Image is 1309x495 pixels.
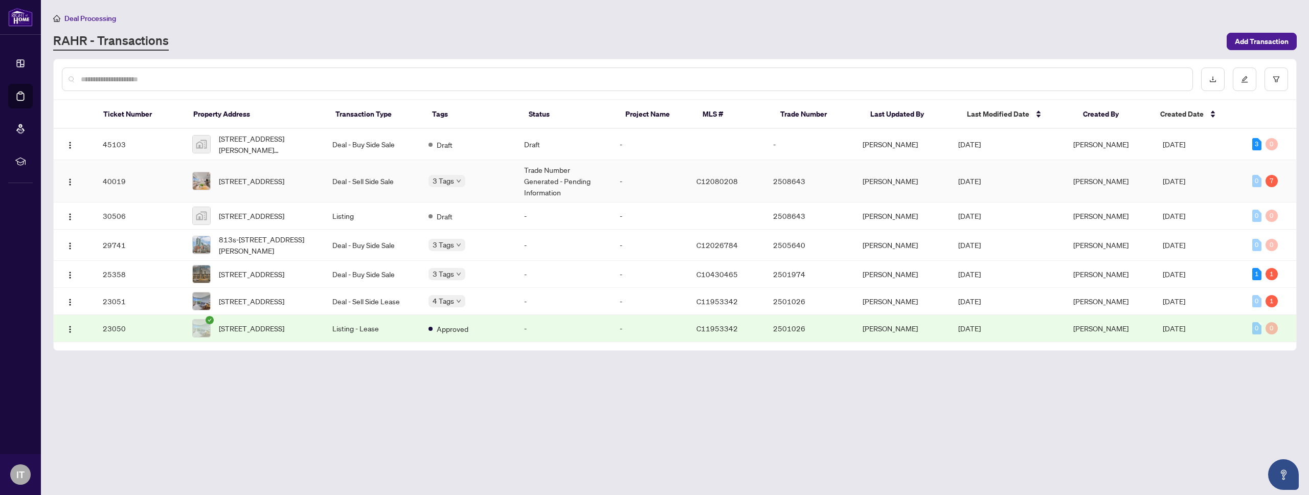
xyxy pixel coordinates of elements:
[1073,324,1129,333] span: [PERSON_NAME]
[854,230,950,261] td: [PERSON_NAME]
[53,15,60,22] span: home
[1252,239,1261,251] div: 0
[219,268,284,280] span: [STREET_ADDRESS]
[516,288,612,315] td: -
[1163,176,1185,186] span: [DATE]
[612,261,688,288] td: -
[1252,175,1261,187] div: 0
[185,100,327,129] th: Property Address
[62,208,78,224] button: Logo
[95,160,184,202] td: 40019
[324,315,420,342] td: Listing - Lease
[1201,67,1225,91] button: download
[64,14,116,23] span: Deal Processing
[696,297,738,306] span: C11953342
[958,297,981,306] span: [DATE]
[765,202,854,230] td: 2508643
[958,211,981,220] span: [DATE]
[62,173,78,189] button: Logo
[219,323,284,334] span: [STREET_ADDRESS]
[66,298,74,306] img: Logo
[324,129,420,160] td: Deal - Buy Side Sale
[62,266,78,282] button: Logo
[219,175,284,187] span: [STREET_ADDRESS]
[219,210,284,221] span: [STREET_ADDRESS]
[765,160,854,202] td: 2508643
[1073,176,1129,186] span: [PERSON_NAME]
[1163,297,1185,306] span: [DATE]
[206,316,214,324] span: check-circle
[433,175,454,187] span: 3 Tags
[1152,100,1243,129] th: Created Date
[854,315,950,342] td: [PERSON_NAME]
[612,230,688,261] td: -
[193,292,210,310] img: thumbnail-img
[1252,295,1261,307] div: 0
[1266,322,1278,334] div: 0
[193,320,210,337] img: thumbnail-img
[324,160,420,202] td: Deal - Sell Side Sale
[456,178,461,184] span: down
[516,230,612,261] td: -
[612,160,688,202] td: -
[1073,240,1129,250] span: [PERSON_NAME]
[437,139,453,150] span: Draft
[324,261,420,288] td: Deal - Buy Side Sale
[862,100,959,129] th: Last Updated By
[16,467,25,482] span: IT
[66,213,74,221] img: Logo
[95,100,186,129] th: Ticket Number
[193,207,210,224] img: thumbnail-img
[765,129,854,160] td: -
[1266,210,1278,222] div: 0
[433,295,454,307] span: 4 Tags
[617,100,694,129] th: Project Name
[62,237,78,253] button: Logo
[765,261,854,288] td: 2501974
[62,136,78,152] button: Logo
[433,239,454,251] span: 3 Tags
[66,325,74,333] img: Logo
[854,288,950,315] td: [PERSON_NAME]
[612,288,688,315] td: -
[516,129,612,160] td: Draft
[62,293,78,309] button: Logo
[1252,268,1261,280] div: 1
[967,108,1029,120] span: Last Modified Date
[95,288,184,315] td: 23051
[437,323,468,334] span: Approved
[66,141,74,149] img: Logo
[1227,33,1297,50] button: Add Transaction
[1163,211,1185,220] span: [DATE]
[95,230,184,261] td: 29741
[324,202,420,230] td: Listing
[66,271,74,279] img: Logo
[456,299,461,304] span: down
[1163,269,1185,279] span: [DATE]
[1209,76,1216,83] span: download
[1265,67,1288,91] button: filter
[1235,33,1289,50] span: Add Transaction
[765,288,854,315] td: 2501026
[612,202,688,230] td: -
[1266,175,1278,187] div: 7
[1252,138,1261,150] div: 3
[516,160,612,202] td: Trade Number Generated - Pending Information
[1073,297,1129,306] span: [PERSON_NAME]
[696,176,738,186] span: C12080208
[772,100,863,129] th: Trade Number
[1266,239,1278,251] div: 0
[696,240,738,250] span: C12026784
[433,268,454,280] span: 3 Tags
[1233,67,1256,91] button: edit
[95,202,184,230] td: 30506
[854,261,950,288] td: [PERSON_NAME]
[62,320,78,336] button: Logo
[696,324,738,333] span: C11953342
[66,242,74,250] img: Logo
[456,242,461,247] span: down
[1266,295,1278,307] div: 1
[854,160,950,202] td: [PERSON_NAME]
[854,202,950,230] td: [PERSON_NAME]
[1073,269,1129,279] span: [PERSON_NAME]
